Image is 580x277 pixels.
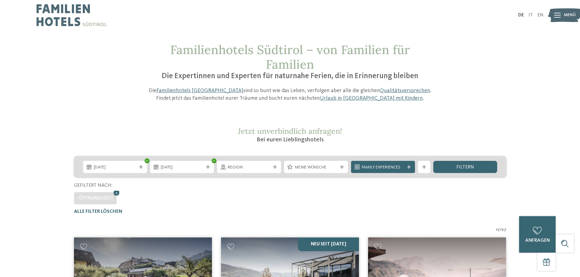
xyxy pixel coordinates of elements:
span: [DATE] [161,164,203,171]
span: 27 [502,227,506,233]
span: 17 [496,227,500,233]
span: Gefiltert nach: [74,183,112,188]
span: / [500,227,502,233]
a: DE [518,13,524,18]
span: Jetzt unverbindlich anfragen! [238,126,342,136]
span: Region [228,164,270,171]
a: Familienhotels [GEOGRAPHIC_DATA] [156,88,243,93]
a: EN [537,13,543,18]
span: [DATE] [94,164,136,171]
span: Family Experiences [362,164,404,171]
a: Urlaub in [GEOGRAPHIC_DATA] mit Kindern [320,95,423,101]
span: filtern [456,165,474,170]
span: Meine Wünsche [295,164,337,171]
span: Die Expertinnen und Experten für naturnahe Ferien, die in Erinnerung bleiben [162,72,418,80]
span: Alle Filter löschen [74,209,122,214]
span: Bei euren Lieblingshotels [257,137,324,143]
a: Qualitätsversprechen [380,88,430,93]
span: Familienhotels Südtirol – von Familien für Familien [170,42,410,72]
span: Öffnungszeit [79,196,114,201]
span: Menü [564,12,576,18]
p: Die sind so bunt wie das Leben, verfolgen aber alle die gleichen . Findet jetzt das Familienhotel... [146,87,435,102]
a: anfragen [519,216,556,253]
a: IT [529,13,533,18]
span: anfragen [525,238,550,243]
